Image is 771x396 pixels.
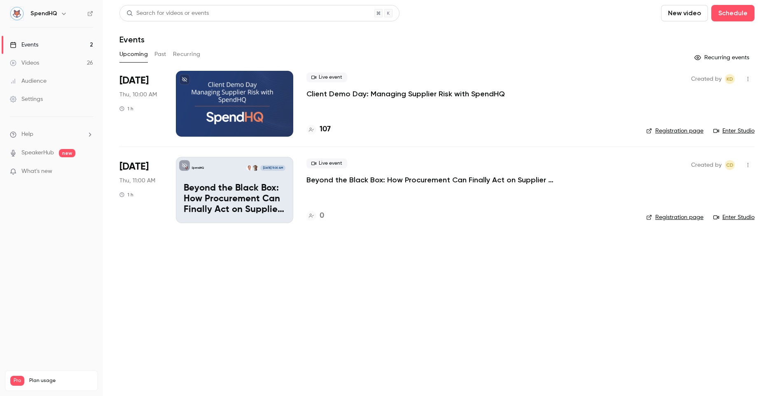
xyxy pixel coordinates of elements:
[59,149,75,157] span: new
[646,127,703,135] a: Registration page
[10,7,23,20] img: SpendHQ
[726,160,734,170] span: CD
[119,160,149,173] span: [DATE]
[713,127,755,135] a: Enter Studio
[306,158,347,168] span: Live event
[119,74,149,87] span: [DATE]
[306,124,331,135] a: 107
[119,177,155,185] span: Thu, 11:00 AM
[119,35,145,44] h1: Events
[306,175,554,185] a: Beyond the Black Box: How Procurement Can Finally Act on Supplier Risk
[260,165,285,171] span: [DATE] 11:00 AM
[119,157,163,223] div: Sep 11 Thu, 11:00 AM (America/New York)
[306,89,505,99] a: Client Demo Day: Managing Supplier Risk with SpendHQ
[192,166,204,170] p: SpendHQ
[725,160,735,170] span: Colin Daymude
[119,48,148,61] button: Upcoming
[21,130,33,139] span: Help
[176,157,293,223] a: Beyond the Black Box: How Procurement Can Finally Act on Supplier RiskSpendHQWill McNeillPierre L...
[246,165,252,171] img: Pierre Laprée
[21,167,52,176] span: What's new
[691,51,755,64] button: Recurring events
[83,168,93,175] iframe: Noticeable Trigger
[725,74,735,84] span: Kelly Divine
[10,95,43,103] div: Settings
[691,74,722,84] span: Created by
[184,183,285,215] p: Beyond the Black Box: How Procurement Can Finally Act on Supplier Risk
[10,376,24,386] span: Pro
[119,191,133,198] div: 1 h
[306,210,324,221] a: 0
[661,5,708,21] button: New video
[727,74,733,84] span: KD
[691,160,722,170] span: Created by
[10,77,47,85] div: Audience
[10,41,38,49] div: Events
[252,165,258,171] img: Will McNeill
[320,210,324,221] h4: 0
[119,71,163,137] div: Aug 28 Thu, 10:00 AM (America/New York)
[173,48,201,61] button: Recurring
[320,124,331,135] h4: 107
[713,213,755,221] a: Enter Studio
[646,213,703,221] a: Registration page
[154,48,166,61] button: Past
[21,149,54,157] a: SpeakerHub
[10,59,39,67] div: Videos
[119,105,133,112] div: 1 h
[126,9,209,18] div: Search for videos or events
[10,130,93,139] li: help-dropdown-opener
[711,5,755,21] button: Schedule
[30,9,57,18] h6: SpendHQ
[29,377,93,384] span: Plan usage
[306,72,347,82] span: Live event
[119,91,157,99] span: Thu, 10:00 AM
